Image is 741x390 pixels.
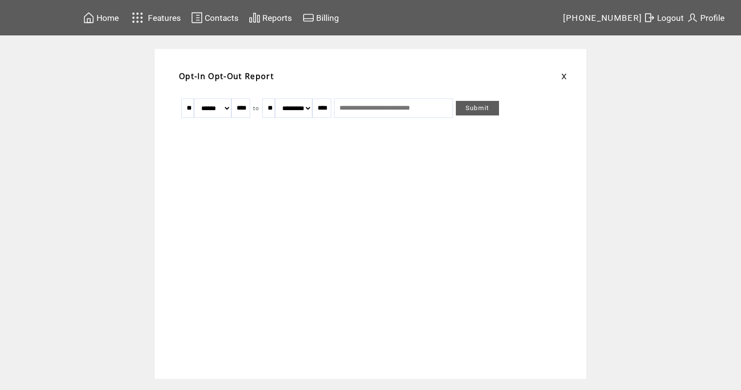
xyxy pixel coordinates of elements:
span: Home [97,13,119,23]
img: features.svg [129,10,146,26]
img: home.svg [83,12,95,24]
img: exit.svg [644,12,655,24]
span: Contacts [205,13,239,23]
img: profile.svg [687,12,698,24]
a: Logout [642,10,685,25]
span: Profile [700,13,725,23]
span: Opt-In Opt-Out Report [179,71,274,81]
span: [PHONE_NUMBER] [563,13,643,23]
a: Submit [456,101,499,115]
a: Features [128,8,182,27]
a: Home [81,10,120,25]
span: Features [148,13,181,23]
a: Billing [301,10,340,25]
span: Billing [316,13,339,23]
img: contacts.svg [191,12,203,24]
span: to [253,105,259,112]
a: Profile [685,10,726,25]
span: Logout [657,13,684,23]
a: Reports [247,10,293,25]
span: Reports [262,13,292,23]
img: chart.svg [249,12,260,24]
a: Contacts [190,10,240,25]
img: creidtcard.svg [303,12,314,24]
